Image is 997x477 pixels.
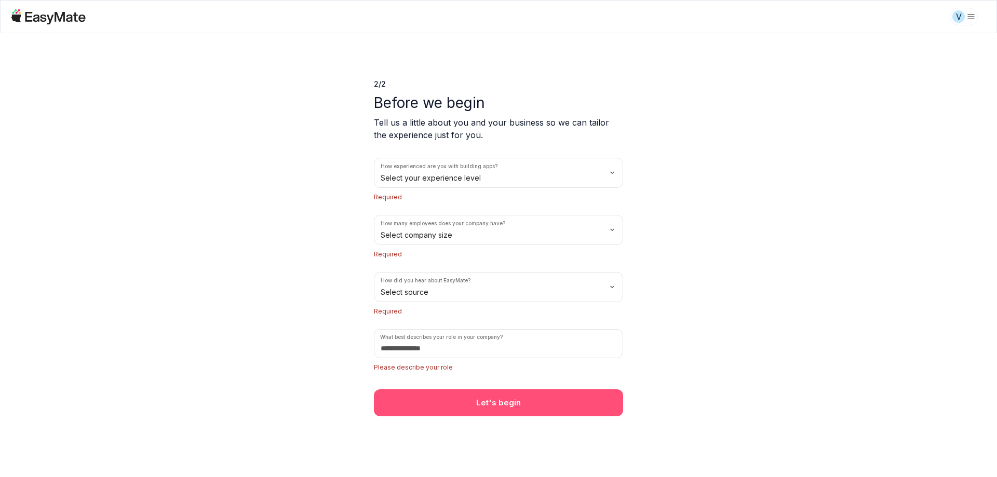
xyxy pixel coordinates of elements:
label: How many employees does your company have? [381,220,505,227]
p: Tell us a little about you and your business so we can tailor the experience just for you. [374,116,623,141]
p: Required [374,249,623,260]
p: Before we begin [374,93,623,112]
p: Required [374,192,623,202]
label: How experienced are you with building apps? [381,162,497,170]
p: Required [374,306,623,317]
button: Let's begin [374,389,623,416]
p: Please describe your role [374,362,623,373]
label: How did you hear about EasyMate? [381,277,470,284]
div: V [952,10,965,23]
p: 2 / 2 [374,79,623,89]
